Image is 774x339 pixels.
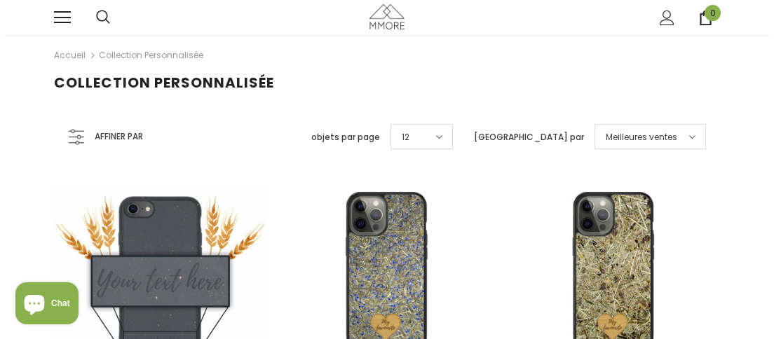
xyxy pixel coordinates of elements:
[54,47,86,64] a: Accueil
[402,130,409,144] span: 12
[369,4,405,29] img: Cas MMORE
[311,130,380,144] label: objets par page
[474,130,584,144] label: [GEOGRAPHIC_DATA] par
[11,282,83,328] inbox-online-store-chat: Shopify online store chat
[54,73,274,92] span: Collection personnalisée
[95,129,143,144] span: Affiner par
[698,11,713,25] a: 0
[606,130,677,144] span: Meilleures ventes
[705,5,721,21] span: 0
[99,49,203,61] a: Collection personnalisée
